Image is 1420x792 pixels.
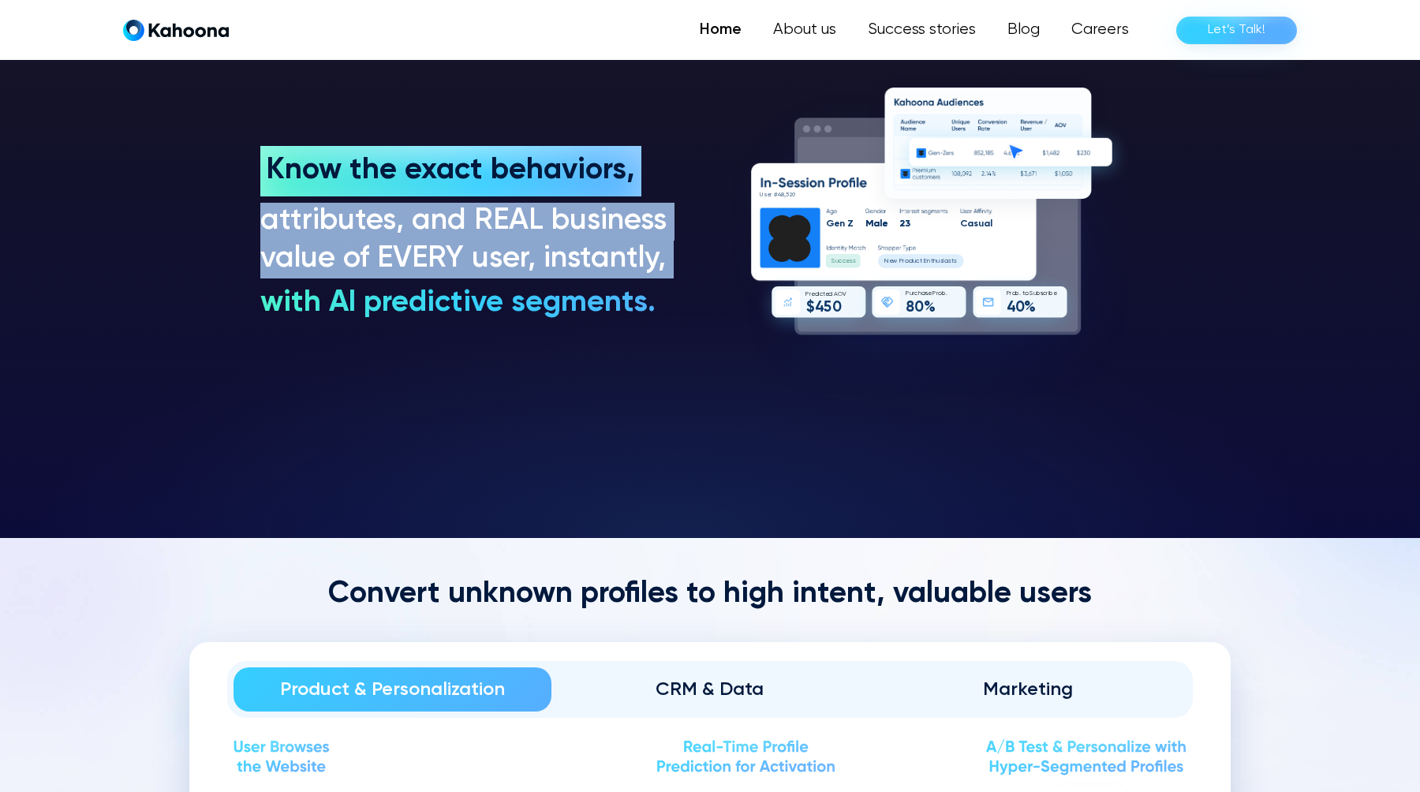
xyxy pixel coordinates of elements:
a: Blog [992,14,1056,46]
text: e [834,219,840,229]
text: t [951,259,954,265]
text: G [826,219,835,229]
text: s [940,259,944,265]
text: a [984,219,990,229]
text: o [1012,291,1016,297]
text: t [823,291,825,297]
text: e [767,192,772,198]
g: % [924,301,936,316]
text: e [1053,291,1057,297]
text: a [967,219,973,229]
text: o [938,291,942,297]
text: P [906,291,909,297]
text: u [1033,291,1037,297]
text: o [905,259,909,265]
h3: attributes, and REAL business value of EVERY user, instantly, [260,203,675,278]
a: Home [684,14,757,46]
text: P [899,259,902,265]
text: i [1048,291,1050,297]
text: l [990,219,992,229]
text: w [892,259,897,265]
text: a [944,259,948,265]
text: s [764,192,768,198]
text: 2 [899,219,905,229]
text: 3 [905,219,910,229]
text: 4 [815,301,824,316]
text: o [1025,291,1029,297]
text: P [932,291,936,297]
text: P [805,291,809,297]
text: b [942,291,945,297]
text: 4 [777,192,782,198]
text: U [760,192,763,198]
g: Success [831,259,855,265]
text: V [843,291,846,297]
text: s [925,291,929,297]
h3: with AI predictive segments. [260,285,656,323]
text: c [839,259,843,265]
text: S [831,259,835,265]
text: d [815,291,819,297]
text: # [774,192,778,198]
a: Careers [1056,14,1145,46]
text: M [865,219,873,229]
text: u [913,259,916,265]
text: , [784,192,786,198]
text: 0 [832,301,842,316]
text: u [835,259,839,265]
text: $ [806,300,815,316]
text: N [884,259,888,265]
text: u [978,219,984,229]
text: r [770,192,772,198]
text: e [882,219,888,229]
text: 8 [906,301,914,316]
g: New Product Enthusiasts [884,259,957,265]
text: a [873,219,880,229]
text: h [918,291,921,297]
text: s [948,259,951,265]
a: Let’s Talk! [1176,17,1297,44]
text: t [931,259,933,265]
g: Gen Z [826,219,854,229]
text: d [909,259,913,265]
text: b [1015,291,1018,297]
g: 23 [899,219,910,229]
text: A [834,291,838,297]
text: n [927,259,930,265]
text: d [828,291,832,297]
g: Casual [960,219,992,229]
h3: Know the exact behaviors, [267,152,641,190]
text: r [1010,291,1011,297]
h2: Convert unknown profiles to high intent, valuable users [189,576,1231,614]
text: c [820,291,823,297]
text: E [924,259,927,265]
g: 80 [906,301,924,316]
text: 8 [781,192,784,198]
div: Let’s Talk! [1208,17,1265,43]
text: t [1022,291,1025,297]
text: b [1037,291,1040,297]
text: s [954,259,957,265]
text: C [960,219,968,229]
text: r [1046,291,1048,297]
text: O [838,291,843,297]
text: c [843,259,846,265]
text: u [936,259,940,265]
text: i [943,259,944,265]
g: Purchase Prob. [906,291,947,297]
text: t [920,259,922,265]
text: a [921,291,925,297]
text: 4 [1007,301,1016,316]
g: 450 [815,301,841,316]
text: n [839,219,845,229]
text: S [1029,291,1033,297]
text: u [910,291,913,297]
text: P [1007,291,1010,297]
text: c [916,259,920,265]
g: User #48,520 [760,192,795,198]
div: Marketing [891,677,1164,702]
text: % [1024,301,1036,316]
text: b [1049,291,1052,297]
